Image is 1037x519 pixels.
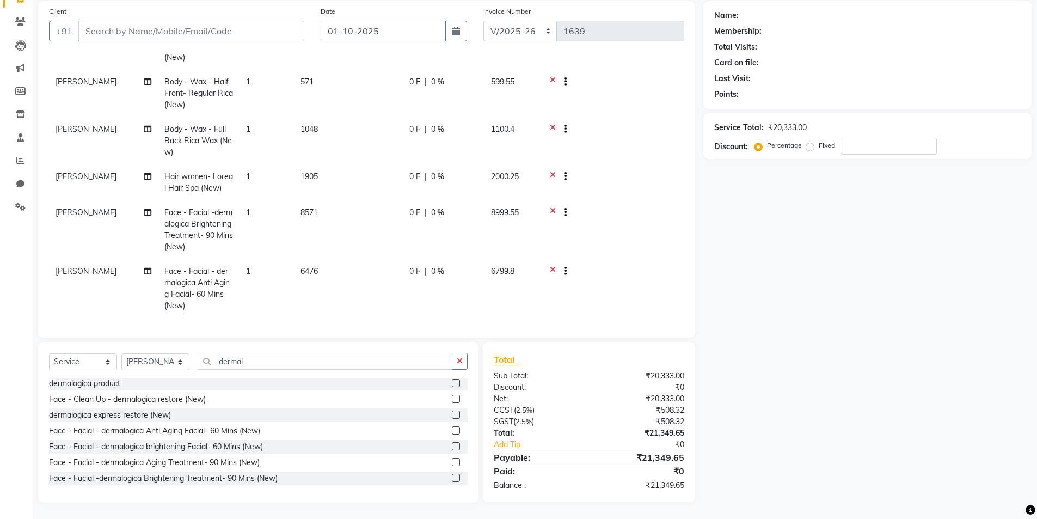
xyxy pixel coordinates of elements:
[491,207,519,217] span: 8999.55
[714,10,739,21] div: Name:
[589,393,692,405] div: ₹20,333.00
[164,266,230,310] span: Face - Facial - dermalogica Anti Aging Facial- 60 Mins (New)
[300,207,318,217] span: 8571
[486,382,589,393] div: Discount:
[300,266,318,276] span: 6476
[56,77,116,87] span: [PERSON_NAME]
[409,266,420,277] span: 0 F
[56,172,116,181] span: [PERSON_NAME]
[714,89,739,100] div: Points:
[589,480,692,491] div: ₹21,349.65
[589,382,692,393] div: ₹0
[164,77,233,109] span: Body - Wax - Half Front- Regular Rica (New)
[409,171,420,182] span: 0 F
[589,405,692,416] div: ₹508.32
[589,465,692,478] div: ₹0
[486,480,589,491] div: Balance :
[431,171,444,182] span: 0 %
[491,172,519,181] span: 2000.25
[491,124,514,134] span: 1100.4
[516,417,532,426] span: 2.5%
[486,439,606,450] a: Add Tip
[491,77,514,87] span: 599.55
[494,405,514,415] span: CGST
[589,416,692,428] div: ₹508.32
[49,394,206,405] div: Face - Clean Up - dermalogica restore (New)
[56,207,116,217] span: [PERSON_NAME]
[589,370,692,382] div: ₹20,333.00
[425,207,427,218] span: |
[409,207,420,218] span: 0 F
[78,21,304,41] input: Search by Name/Mobile/Email/Code
[486,405,589,416] div: ( )
[494,354,519,365] span: Total
[589,451,692,464] div: ₹21,349.65
[49,7,66,16] label: Client
[164,124,232,157] span: Body - Wax - Full Back Rica Wax (New)
[425,171,427,182] span: |
[246,266,250,276] span: 1
[486,451,589,464] div: Payable:
[483,7,531,16] label: Invoice Number
[431,207,444,218] span: 0 %
[49,441,263,453] div: Face - Facial - dermalogica brightening Facial- 60 Mins (New)
[494,417,513,426] span: SGST
[486,393,589,405] div: Net:
[714,57,759,69] div: Card on file:
[486,370,589,382] div: Sub Total:
[300,124,318,134] span: 1048
[300,172,318,181] span: 1905
[425,124,427,135] span: |
[49,425,260,437] div: Face - Facial - dermalogica Anti Aging Facial- 60 Mins (New)
[431,124,444,135] span: 0 %
[409,124,420,135] span: 0 F
[486,428,589,439] div: Total:
[431,76,444,88] span: 0 %
[516,406,532,414] span: 2.5%
[49,378,120,389] div: dermalogica product
[56,266,116,276] span: [PERSON_NAME]
[714,26,762,37] div: Membership:
[49,473,278,484] div: Face - Facial -dermalogica Brightening Treatment- 90 Mins (New)
[425,76,427,88] span: |
[49,457,260,468] div: Face - Facial - dermalogica Aging Treatment- 90 Mins (New)
[198,353,452,370] input: Search or Scan
[486,465,589,478] div: Paid:
[246,124,250,134] span: 1
[491,266,514,276] span: 6799.8
[164,172,233,193] span: Hair women- Loreal Hair Spa (New)
[321,7,335,16] label: Date
[767,141,802,150] label: Percentage
[246,207,250,217] span: 1
[246,77,250,87] span: 1
[49,410,171,421] div: dermalogica express restore (New)
[486,416,589,428] div: ( )
[431,266,444,277] span: 0 %
[164,207,233,252] span: Face - Facial -dermalogica Brightening Treatment- 90 Mins (New)
[768,122,807,133] div: ₹20,333.00
[714,41,757,53] div: Total Visits:
[714,122,764,133] div: Service Total:
[714,73,751,84] div: Last Visit:
[409,76,420,88] span: 0 F
[425,266,427,277] span: |
[246,172,250,181] span: 1
[56,124,116,134] span: [PERSON_NAME]
[300,77,314,87] span: 571
[714,141,748,152] div: Discount:
[49,21,79,41] button: +91
[589,428,692,439] div: ₹21,349.65
[819,141,835,150] label: Fixed
[606,439,692,450] div: ₹0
